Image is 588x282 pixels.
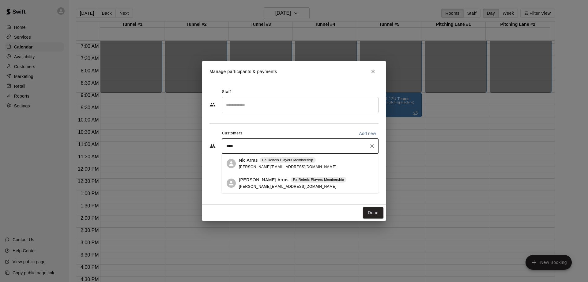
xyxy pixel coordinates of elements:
[363,207,383,218] button: Done
[239,157,258,164] p: Nic Arras
[262,157,313,163] p: Pa Rebels Players Membership
[209,68,277,75] p: Manage participants & payments
[222,87,231,97] span: Staff
[293,177,344,182] p: Pa Rebels Players Membership
[222,138,379,154] div: Start typing to search customers...
[356,129,379,138] button: Add new
[227,179,236,188] div: Sawyer Arras
[209,143,216,149] svg: Customers
[227,159,236,168] div: Nic Arras
[222,129,243,138] span: Customers
[239,165,336,169] span: [PERSON_NAME][EMAIL_ADDRESS][DOMAIN_NAME]
[239,177,288,183] p: [PERSON_NAME] Arras
[209,102,216,108] svg: Staff
[368,142,376,150] button: Clear
[367,66,379,77] button: Close
[359,130,376,137] p: Add new
[239,184,336,189] span: [PERSON_NAME][EMAIL_ADDRESS][DOMAIN_NAME]
[222,97,379,113] div: Search staff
